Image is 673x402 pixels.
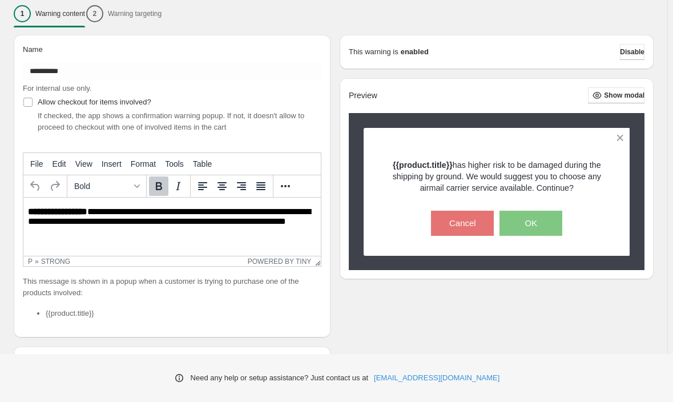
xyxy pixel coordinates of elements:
[53,159,66,168] span: Edit
[604,91,644,100] span: Show modal
[45,176,65,196] button: Redo
[38,98,151,106] span: Allow checkout for items involved?
[75,159,92,168] span: View
[401,46,429,58] strong: enabled
[276,176,295,196] button: More...
[26,176,45,196] button: Undo
[149,176,168,196] button: Bold
[384,159,610,194] p: has higher risk to be damaged during the shipping by ground. We would suggest you to choose any a...
[232,176,251,196] button: Align right
[251,176,271,196] button: Justify
[588,87,644,103] button: Show modal
[70,176,144,196] button: Formats
[41,258,70,266] div: strong
[28,258,33,266] div: p
[168,176,188,196] button: Italic
[212,176,232,196] button: Align center
[14,2,85,26] button: 1Warning content
[14,5,31,22] div: 1
[620,47,644,57] span: Disable
[499,211,562,236] button: OK
[23,45,43,54] span: Name
[74,182,130,191] span: Bold
[393,160,453,170] strong: {{product.title}}
[102,159,122,168] span: Insert
[23,84,91,93] span: For internal use only.
[193,159,212,168] span: Table
[23,198,321,256] iframe: Rich Text Area
[349,46,398,58] p: This warning is
[620,44,644,60] button: Disable
[248,258,312,266] a: Powered by Tiny
[35,258,39,266] div: »
[311,256,321,266] div: Resize
[193,176,212,196] button: Align left
[23,276,321,299] p: This message is shown in a popup when a customer is trying to purchase one of the products involved:
[374,372,499,384] a: [EMAIL_ADDRESS][DOMAIN_NAME]
[165,159,184,168] span: Tools
[131,159,156,168] span: Format
[38,111,304,131] span: If checked, the app shows a confirmation warning popup. If not, it doesn't allow to proceed to ch...
[46,308,321,319] li: {{product.title}}
[349,91,377,100] h2: Preview
[35,9,85,18] p: Warning content
[431,211,494,236] button: Cancel
[30,159,43,168] span: File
